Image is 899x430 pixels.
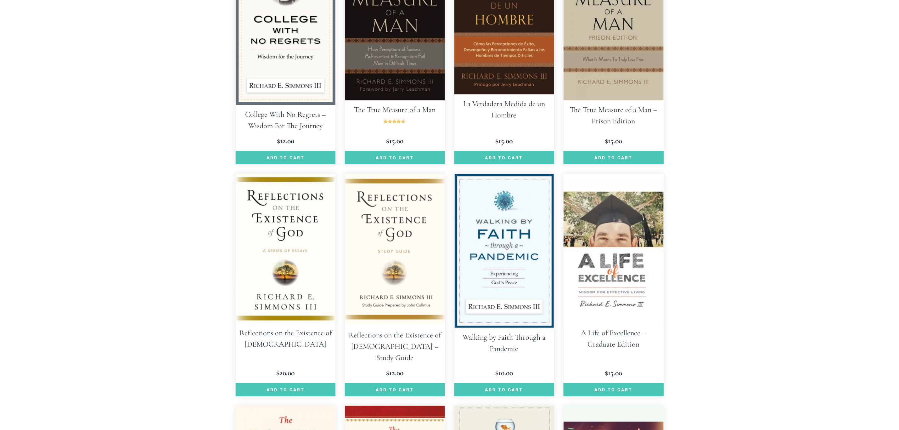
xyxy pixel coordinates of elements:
a: Reflections on the Existence of [DEMOGRAPHIC_DATA] $20.00 [236,174,336,379]
h2: Reflections on the Existence of [DEMOGRAPHIC_DATA] – Study Guide [345,326,445,367]
bdi: 15.00 [605,368,622,377]
h2: The True Measure of a Man [345,100,445,119]
h2: Walking by Faith Through a Pandemic [454,328,554,358]
a: A Life of Excellence – Graduate Edition $15.00 [564,174,664,379]
h2: The True Measure of a Man – Prison Edition [564,100,664,131]
span: $ [495,368,498,377]
bdi: 20.00 [276,368,295,377]
bdi: 12.00 [386,368,403,377]
a: Reflections on the Existence of [DEMOGRAPHIC_DATA] – Study Guide $12.00 [345,174,445,379]
a: Add to cart: “College With No Regrets - Wisdom For The Journey” [236,151,336,164]
span: $ [277,136,280,145]
a: Walking by Faith Through a Pandemic $10.00 [454,174,554,379]
bdi: 15.00 [386,136,403,145]
bdi: 15.00 [605,136,622,145]
span: $ [276,368,279,377]
span: $ [605,136,608,145]
h2: Reflections on the Existence of [DEMOGRAPHIC_DATA] [236,324,336,354]
bdi: 12.00 [277,136,294,145]
h2: A Life of Excellence – Graduate Edition [564,324,664,354]
h2: College With No Regrets – Wisdom For The Journey [236,105,336,135]
div: Rated 5.00 out of 5 [383,119,407,124]
bdi: 10.00 [495,368,513,377]
span: $ [496,136,499,145]
a: Add to cart: “Walking by Faith Through a Pandemic” [454,383,554,396]
a: Add to cart: “The True Measure of a Man - Prison Edition” [564,151,664,164]
img: A Life of Excellence - Graduate Edition [564,174,664,324]
span: Rated out of 5 [383,119,407,139]
h2: La Verdadera Medida de un Hombre [454,94,554,125]
a: Add to cart: “The True Measure of a Man” [345,151,445,164]
span: $ [605,368,608,377]
a: Add to cart: “Reflections on the Existence of God - Study Guide” [345,383,445,396]
a: Add to cart: “La Verdadera Medida de un Hombre” [454,151,554,164]
a: Add to cart: “Reflections on the Existence of God” [236,383,336,396]
img: Reflections on the Existence of God [236,174,336,324]
span: $ [386,368,389,377]
img: Walking by Faith Through a Pandemic [454,174,554,328]
a: Add to cart: “A Life of Excellence - Graduate Edition” [564,383,664,396]
span: $ [386,136,389,145]
bdi: 15.00 [496,136,513,145]
img: Reflections on the Existence of God - Study Guide [345,174,445,326]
